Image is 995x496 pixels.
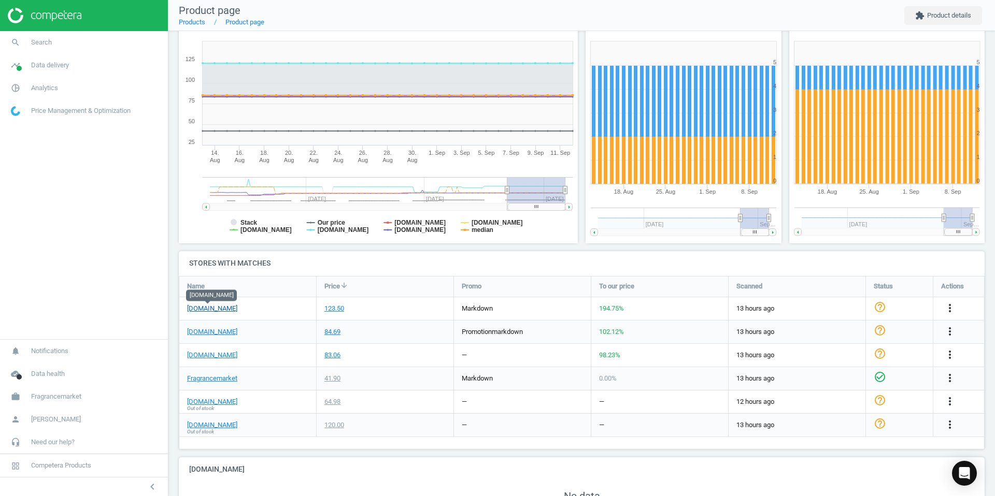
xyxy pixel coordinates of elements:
text: 1 [773,154,776,160]
text: 2 [773,130,776,136]
tspan: [DOMAIN_NAME] [240,226,292,234]
i: check_circle_outline [874,371,886,383]
i: more_vert [944,348,956,361]
button: more_vert [944,348,956,362]
tspan: 9. Sep [528,150,544,156]
i: more_vert [944,325,956,338]
tspan: 7. Sep [503,150,519,156]
img: wGWNvw8QSZomAAAAABJRU5ErkJggg== [11,106,20,116]
tspan: 8. Sep [741,188,758,195]
tspan: 24. [334,150,342,156]
i: search [6,33,25,52]
tspan: Sep… [760,221,776,227]
span: 194.75 % [599,304,624,312]
text: 125 [186,56,195,62]
span: Actions [941,282,964,291]
i: more_vert [944,418,956,431]
tspan: 20. [285,150,293,156]
span: Status [874,282,893,291]
tspan: [DOMAIN_NAME] [394,226,446,234]
tspan: Aug [358,157,368,163]
span: To our price [599,282,634,291]
tspan: Aug [308,157,319,163]
a: [DOMAIN_NAME] [187,351,237,360]
span: Analytics [31,83,58,93]
span: 0.00 % [599,374,617,382]
i: more_vert [944,395,956,407]
button: more_vert [944,395,956,409]
text: 100 [186,77,195,83]
i: help_outline [874,394,886,406]
tspan: 30. [408,150,416,156]
tspan: 1. Sep [903,188,919,195]
tspan: Aug [407,157,418,163]
i: help_outline [874,417,886,430]
span: 13 hours ago [736,304,858,313]
tspan: 1. Sep [429,150,445,156]
tspan: Sep… [963,221,979,227]
span: Out of stock [187,405,214,412]
tspan: 1. Sep [699,188,716,195]
span: Competera Products [31,461,91,470]
tspan: [DOMAIN_NAME] [318,226,369,234]
span: Price Management & Optimization [31,106,131,115]
i: pie_chart_outlined [6,78,25,98]
i: work [6,387,25,406]
div: 120.00 [324,420,344,430]
span: 13 hours ago [736,327,858,337]
div: 41.90 [324,374,340,383]
span: Need our help? [31,437,75,447]
tspan: median [472,226,493,234]
h4: [DOMAIN_NAME] [179,457,985,482]
tspan: 18. [260,150,268,156]
text: 5 [976,59,979,65]
button: more_vert [944,418,956,432]
span: Price [324,282,340,291]
div: — [599,397,604,406]
tspan: Aug [259,157,269,163]
text: 0 [773,178,776,184]
text: 2 [976,130,979,136]
div: — [599,420,604,430]
tspan: 26. [359,150,367,156]
span: Promo [462,282,481,291]
a: [DOMAIN_NAME] [187,304,237,313]
text: 75 [189,97,195,104]
span: Name [187,282,205,291]
i: extension [915,11,925,20]
div: 123.50 [324,304,344,313]
tspan: 5. Sep [478,150,494,156]
i: help_outline [874,301,886,313]
div: Open Intercom Messenger [952,461,977,486]
div: 64.98 [324,397,340,406]
tspan: Aug [284,157,294,163]
span: promotion [462,328,492,335]
tspan: 22. [310,150,318,156]
a: Product page [225,18,264,26]
div: 84.69 [324,327,340,337]
img: ajHJNr6hYgQAAAAASUVORK5CYII= [8,8,81,23]
span: Product page [179,4,240,17]
button: extensionProduct details [904,6,982,25]
span: 102.12 % [599,328,624,335]
div: — [462,420,467,430]
span: 98.23 % [599,351,620,359]
tspan: 18. Aug [614,188,633,195]
span: 12 hours ago [736,397,858,406]
tspan: Aug [333,157,344,163]
tspan: 25. Aug [859,188,878,195]
tspan: 25. Aug [656,188,675,195]
button: more_vert [944,302,956,315]
span: 13 hours ago [736,374,858,383]
a: [DOMAIN_NAME] [187,420,237,430]
i: notifications [6,341,25,361]
i: more_vert [944,372,956,384]
a: Products [179,18,205,26]
span: Search [31,38,52,47]
span: 13 hours ago [736,351,858,360]
div: [DOMAIN_NAME] [186,289,237,301]
div: — [462,397,467,406]
span: markdown [492,328,523,335]
span: Data health [31,369,65,378]
i: headset_mic [6,432,25,452]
